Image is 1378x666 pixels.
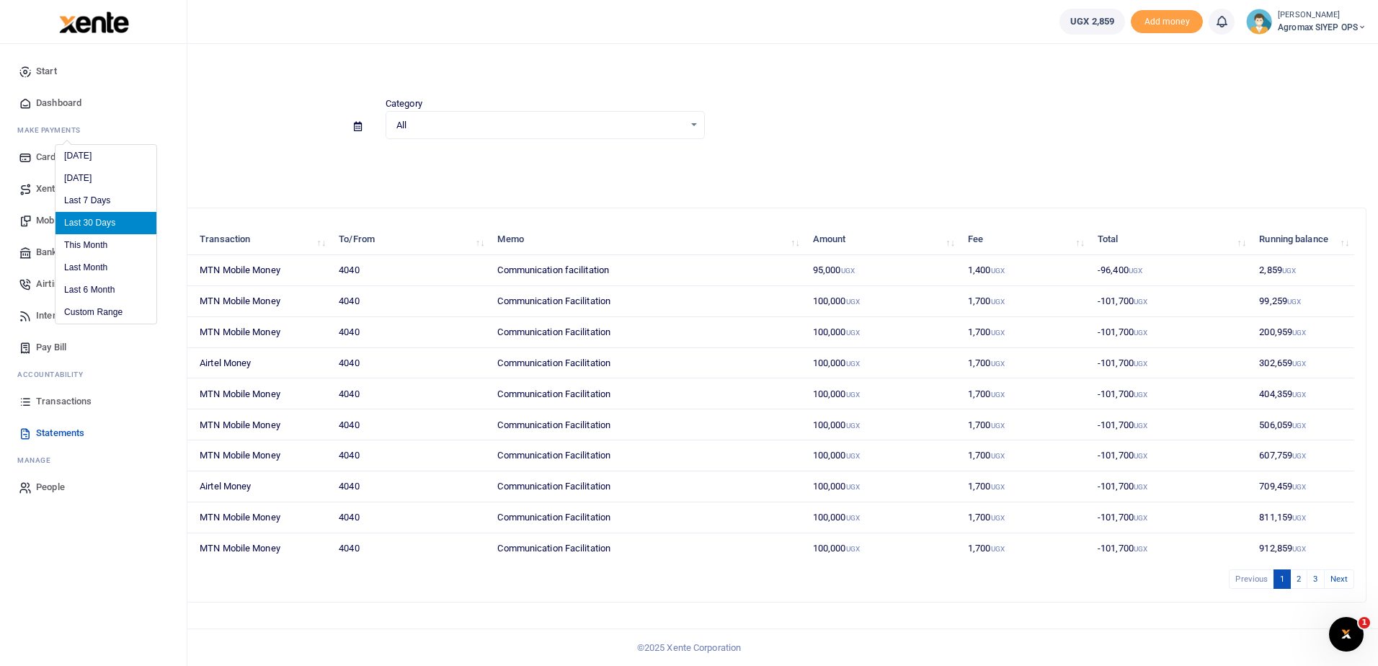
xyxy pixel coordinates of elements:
td: 2,859 [1251,255,1354,286]
small: UGX [846,329,860,337]
td: -101,700 [1090,286,1251,317]
span: All [396,118,684,133]
td: 709,459 [1251,471,1354,502]
td: -101,700 [1090,533,1251,564]
th: Amount: activate to sort column ascending [805,224,960,255]
th: Running balance: activate to sort column ascending [1251,224,1354,255]
td: 4040 [331,255,489,286]
td: -96,400 [1090,255,1251,286]
td: 100,000 [805,502,960,533]
a: People [12,471,175,503]
small: UGX [1134,514,1147,522]
td: Communication Facilitation [489,317,804,348]
iframe: Intercom live chat [1329,617,1364,652]
li: Last Month [55,257,156,279]
td: Communication Facilitation [489,409,804,440]
th: Fee: activate to sort column ascending [960,224,1090,255]
span: People [36,480,65,494]
li: Last 30 Days [55,212,156,234]
a: logo-small logo-large logo-large [58,16,129,27]
span: Pay Bill [36,340,66,355]
td: MTN Mobile Money [192,255,331,286]
td: 912,859 [1251,533,1354,564]
td: 811,159 [1251,502,1354,533]
small: UGX [1282,267,1296,275]
small: UGX [991,422,1005,430]
td: Communication Facilitation [489,533,804,564]
li: This Month [55,234,156,257]
span: Cards [36,150,61,164]
small: UGX [1134,545,1147,553]
label: Category [386,97,422,111]
td: 100,000 [805,378,960,409]
small: UGX [1134,483,1147,491]
a: Add money [1131,15,1203,26]
small: UGX [1287,298,1301,306]
span: Banks [36,245,63,259]
span: Mobile Money [36,213,94,228]
td: Airtel Money [192,471,331,502]
span: 1 [1359,617,1370,629]
img: profile-user [1246,9,1272,35]
th: Memo: activate to sort column ascending [489,224,804,255]
span: countability [28,369,83,380]
input: select period [55,115,342,139]
td: -101,700 [1090,348,1251,379]
td: -101,700 [1090,471,1251,502]
td: -101,700 [1090,317,1251,348]
td: 4040 [331,502,489,533]
a: Next [1324,569,1354,589]
a: Transactions [12,386,175,417]
td: Communication Facilitation [489,286,804,317]
td: 1,700 [960,378,1090,409]
a: Banks [12,236,175,268]
td: 404,359 [1251,378,1354,409]
small: UGX [846,452,860,460]
span: Start [36,64,57,79]
td: 1,700 [960,317,1090,348]
span: Internet [36,308,69,323]
td: 4040 [331,533,489,564]
td: -101,700 [1090,378,1251,409]
td: -101,700 [1090,502,1251,533]
small: UGX [1134,329,1147,337]
td: 1,700 [960,348,1090,379]
a: Xente Transfers [12,173,175,205]
td: 95,000 [805,255,960,286]
a: Airtime [12,268,175,300]
th: Total: activate to sort column ascending [1090,224,1251,255]
li: [DATE] [55,145,156,167]
small: UGX [846,422,860,430]
td: MTN Mobile Money [192,440,331,471]
td: 607,759 [1251,440,1354,471]
small: UGX [1134,452,1147,460]
small: UGX [1292,329,1306,337]
td: 506,059 [1251,409,1354,440]
a: Dashboard [12,87,175,119]
small: UGX [1292,360,1306,368]
td: 4040 [331,409,489,440]
a: 3 [1307,569,1324,589]
a: profile-user [PERSON_NAME] Agromax SIYEP OPS [1246,9,1366,35]
td: 1,700 [960,440,1090,471]
li: Wallet ballance [1054,9,1131,35]
a: 2 [1290,569,1307,589]
div: Showing 1 to 10 of 24 entries [67,568,597,590]
span: Statements [36,426,84,440]
small: UGX [991,360,1005,368]
span: Dashboard [36,96,81,110]
small: UGX [846,514,860,522]
a: Mobile Money [12,205,175,236]
td: 1,700 [960,533,1090,564]
span: UGX 2,859 [1070,14,1114,29]
td: 4040 [331,348,489,379]
small: UGX [991,267,1005,275]
td: MTN Mobile Money [192,533,331,564]
td: Communication facilitation [489,255,804,286]
small: UGX [1129,267,1142,275]
td: 1,400 [960,255,1090,286]
td: 100,000 [805,533,960,564]
td: 100,000 [805,348,960,379]
td: Communication Facilitation [489,471,804,502]
td: Communication Facilitation [489,440,804,471]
